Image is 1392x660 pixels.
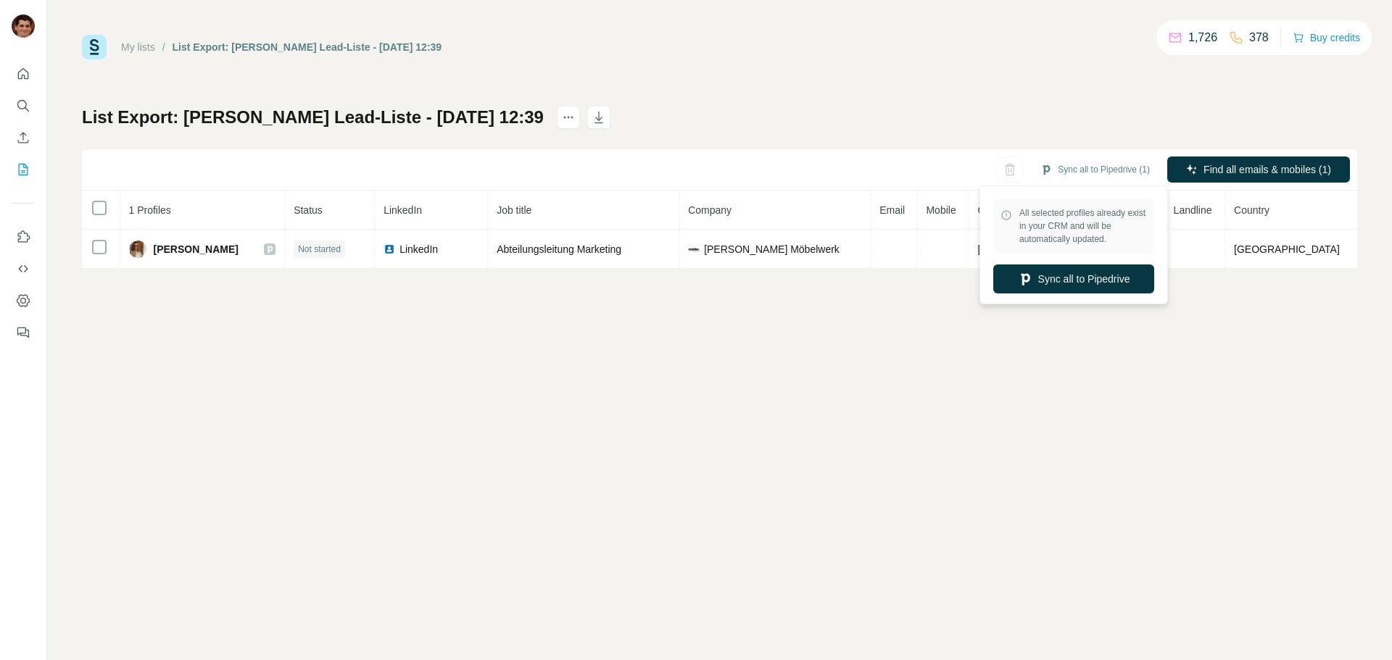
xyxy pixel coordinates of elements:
[298,243,341,256] span: Not started
[399,242,438,256] span: LinkedIn
[12,224,35,250] button: Use Surfe on LinkedIn
[162,40,165,54] li: /
[12,125,35,151] button: Enrich CSV
[1030,159,1160,180] button: Sync all to Pipedrive (1)
[12,288,35,314] button: Dashboard
[1203,162,1331,177] span: Find all emails & mobiles (1)
[12,256,35,282] button: Use Surfe API
[12,156,35,183] button: My lists
[1019,206,1147,246] span: All selected profiles already exist in your CRM and will be automatically updated.
[1249,29,1269,46] p: 378
[704,242,840,256] span: [PERSON_NAME] Möbelwerk
[121,41,155,53] a: My lists
[688,243,700,255] img: company-logo
[1234,243,1340,255] span: [GEOGRAPHIC_DATA]
[12,93,35,119] button: Search
[497,243,621,255] span: Abteilungsleitung Marketing
[12,14,35,38] img: Avatar
[129,241,146,258] img: Avatar
[926,204,956,216] span: Mobile
[12,61,35,87] button: Quick start
[1293,28,1360,48] button: Buy credits
[993,264,1154,293] button: Sync all to Pipedrive
[879,204,905,216] span: Email
[1188,29,1217,46] p: 1,726
[497,204,531,216] span: Job title
[557,106,580,129] button: actions
[1167,156,1350,183] button: Find all emails & mobiles (1)
[384,243,395,255] img: LinkedIn logo
[384,204,422,216] span: LinkedIn
[1234,204,1269,216] span: Country
[12,319,35,346] button: Feedback
[173,40,442,54] div: List Export: [PERSON_NAME] Lead-Liste - [DATE] 12:39
[82,35,107,59] img: Surfe Logo
[1174,204,1212,216] span: Landline
[129,204,171,216] span: 1 Profiles
[688,204,732,216] span: Company
[977,243,1142,255] span: [PERSON_NAME][DOMAIN_NAME]
[294,204,323,216] span: Status
[977,204,1058,216] span: Company website
[82,106,544,129] h1: List Export: [PERSON_NAME] Lead-Liste - [DATE] 12:39
[154,242,239,256] span: [PERSON_NAME]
